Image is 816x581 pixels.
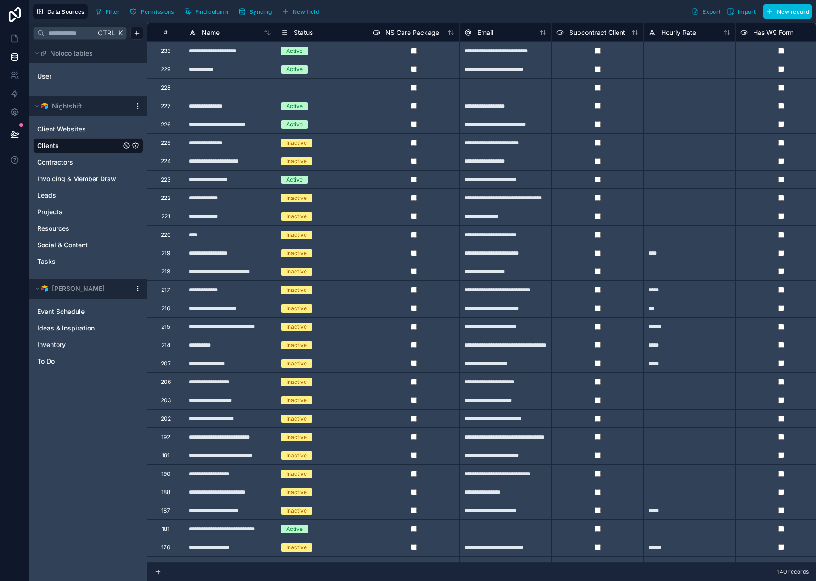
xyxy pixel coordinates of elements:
[181,5,232,18] button: Find column
[286,139,307,147] div: Inactive
[162,452,170,459] div: 191
[286,341,307,349] div: Inactive
[235,5,275,18] button: Syncing
[286,396,307,404] div: Inactive
[126,5,181,18] a: Permissions
[293,8,319,15] span: New field
[117,30,124,36] span: K
[286,268,307,276] div: Inactive
[37,207,121,216] a: Projects
[286,304,307,313] div: Inactive
[33,4,88,19] button: Data Sources
[286,102,303,110] div: Active
[286,378,307,386] div: Inactive
[161,470,170,478] div: 190
[161,158,171,165] div: 224
[33,221,143,236] div: Resources
[126,5,177,18] button: Permissions
[37,72,112,81] a: User
[33,304,143,319] div: Event Schedule
[37,240,121,250] a: Social & Content
[161,305,170,312] div: 216
[37,141,121,150] a: Clients
[37,224,69,233] span: Resources
[286,176,303,184] div: Active
[286,488,307,496] div: Inactive
[47,8,85,15] span: Data Sources
[286,359,307,368] div: Inactive
[37,340,66,349] span: Inventory
[37,257,121,266] a: Tasks
[286,470,307,478] div: Inactive
[37,207,62,216] span: Projects
[161,194,170,202] div: 222
[161,66,170,73] div: 229
[33,205,143,219] div: Projects
[33,122,143,137] div: Client Websites
[33,337,143,352] div: Inventory
[91,5,123,18] button: Filter
[33,254,143,269] div: Tasks
[33,354,143,369] div: To Do
[385,28,439,37] span: NS Care Package
[33,238,143,252] div: Social & Content
[286,562,307,570] div: Inactive
[37,191,121,200] a: Leads
[162,525,170,533] div: 181
[161,268,170,275] div: 218
[703,8,720,15] span: Export
[37,307,121,316] a: Event Schedule
[37,125,121,134] a: Client Websites
[33,47,138,60] button: Noloco tables
[477,28,493,37] span: Email
[661,28,696,37] span: Hourly Rate
[286,525,303,533] div: Active
[41,285,48,292] img: Airtable Logo
[286,212,307,221] div: Inactive
[286,433,307,441] div: Inactive
[161,176,170,183] div: 223
[278,5,322,18] button: New field
[37,257,56,266] span: Tasks
[777,8,809,15] span: New record
[161,47,170,55] div: 233
[753,28,793,37] span: Has W9 Form
[37,174,116,183] span: Invoicing & Member Draw
[33,138,143,153] div: Clients
[37,307,85,316] span: Event Schedule
[759,4,812,19] a: New record
[161,562,170,570] div: 175
[161,433,170,441] div: 192
[569,28,625,37] span: Subcontract Client
[37,240,88,250] span: Social & Content
[777,568,809,575] span: 140 records
[37,141,59,150] span: Clients
[41,103,48,110] img: Airtable Logo
[763,4,812,19] button: New record
[235,5,278,18] a: Syncing
[37,174,121,183] a: Invoicing & Member Draw
[286,507,307,515] div: Inactive
[286,323,307,331] div: Inactive
[249,8,272,15] span: Syncing
[50,49,93,58] span: Noloco tables
[161,323,170,330] div: 215
[161,544,170,551] div: 176
[161,121,170,128] div: 226
[161,213,170,220] div: 221
[161,360,171,367] div: 207
[37,72,51,81] span: User
[37,191,56,200] span: Leads
[37,158,73,167] span: Contractors
[37,357,121,366] a: To Do
[33,155,143,170] div: Contractors
[738,8,756,15] span: Import
[37,324,95,333] span: Ideas & Inspiration
[286,543,307,552] div: Inactive
[286,120,303,129] div: Active
[688,4,724,19] button: Export
[161,342,170,349] div: 214
[37,125,86,134] span: Client Websites
[52,102,82,111] span: Nightshift
[294,28,313,37] span: Status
